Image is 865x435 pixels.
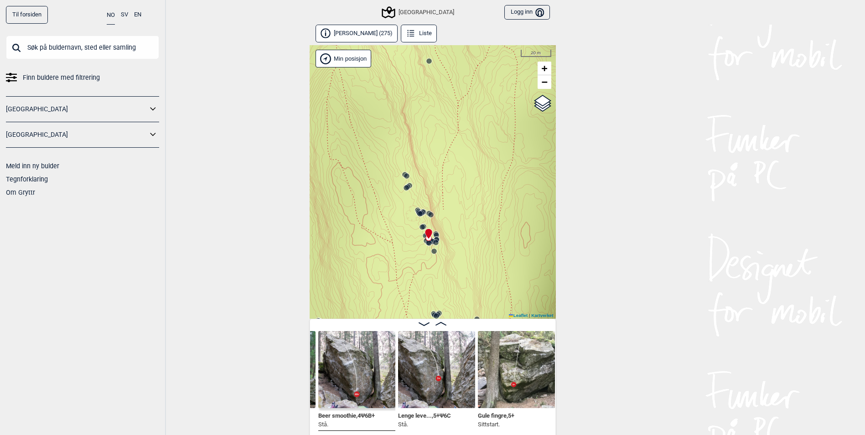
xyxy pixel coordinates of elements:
[6,176,48,183] a: Tegnforklaring
[541,62,547,74] span: +
[504,5,549,20] button: Logg inn
[398,331,475,408] img: Lenge leve 200405
[538,62,551,75] a: Zoom in
[316,50,372,67] div: Vis min posisjon
[316,25,398,42] button: [PERSON_NAME] (275)
[398,410,451,419] span: Lenge leve... , 5+ Ψ 6C
[107,6,115,25] button: NO
[521,50,551,57] div: 20 m
[529,313,530,318] span: |
[478,410,514,419] span: Gule fingre , 5+
[23,71,100,84] span: Finn buldere med filtrering
[6,162,59,170] a: Meld inn ny bulder
[318,420,375,429] p: Stå.
[121,6,128,24] button: SV
[541,76,547,88] span: −
[134,6,141,24] button: EN
[6,128,147,141] a: [GEOGRAPHIC_DATA]
[478,420,514,429] p: Sittstart.
[6,6,48,24] a: Til forsiden
[509,313,528,318] a: Leaflet
[6,71,159,84] a: Finn buldere med filtrering
[531,313,553,318] a: Kartverket
[383,7,454,18] div: [GEOGRAPHIC_DATA]
[6,189,35,196] a: Om Gryttr
[6,103,147,116] a: [GEOGRAPHIC_DATA]
[401,25,437,42] button: Liste
[538,75,551,89] a: Zoom out
[398,420,451,429] p: Stå.
[534,93,551,114] a: Layers
[318,410,375,419] span: Beer smoothie , 4 Ψ 6B+
[478,331,555,408] img: Gule fingre
[318,331,395,408] img: Beer smoothie 200405
[6,36,159,59] input: Søk på buldernavn, sted eller samling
